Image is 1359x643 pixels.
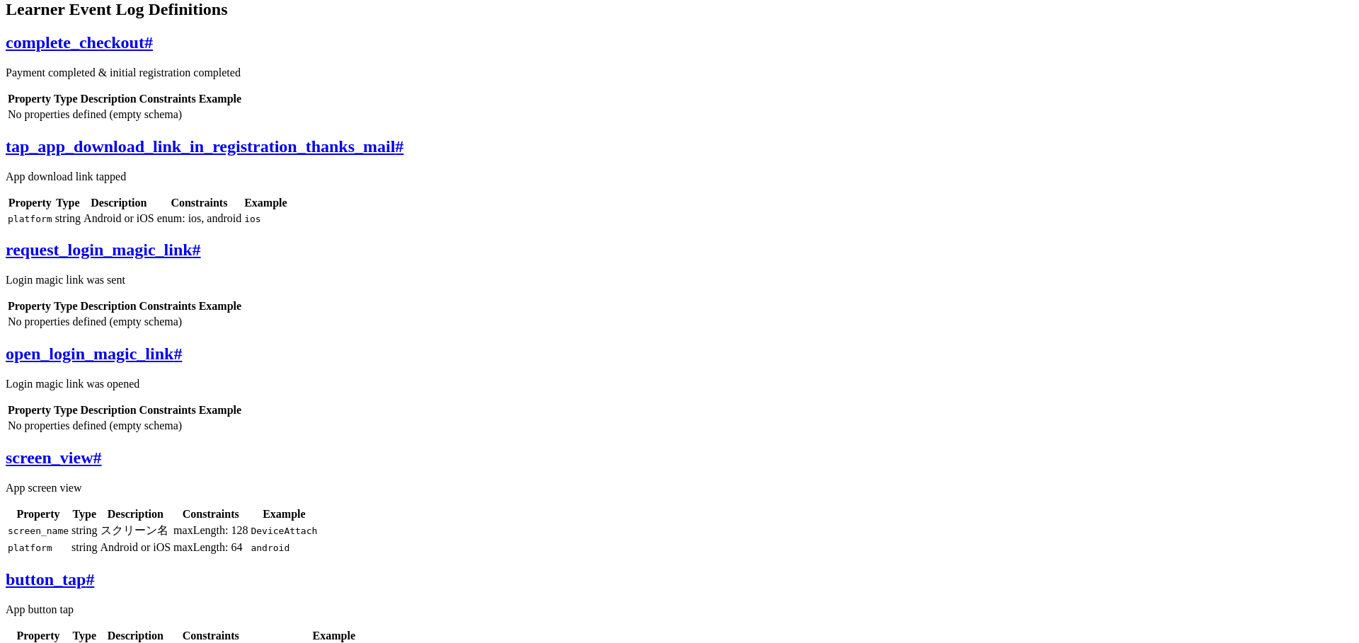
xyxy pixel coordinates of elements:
span: # [395,137,403,156]
th: Example [198,92,242,106]
code: android [251,543,289,553]
th: Type [53,403,78,417]
span: # [173,344,182,363]
p: App button tap [6,603,1353,616]
p: App download link tapped [6,170,1353,183]
th: Example [250,507,318,521]
span: # [193,241,201,259]
span: maxLength: 128 [173,524,248,536]
span: # [86,570,94,589]
span: スクリーン名 [101,524,168,536]
th: Description [80,92,137,106]
a: complete_checkout# [6,33,153,52]
th: Example [198,299,242,313]
a: button_tap# [6,570,94,589]
th: Example [243,196,287,210]
th: Property [7,629,69,643]
span: Android or iOS [101,541,171,553]
span: # [144,33,153,52]
p: App screen view [6,482,1353,494]
th: Property [7,196,53,210]
th: Type [71,507,98,521]
a: open_login_magic_link# [6,344,182,363]
span: string [71,541,97,553]
th: Description [100,629,172,643]
span: # [93,448,102,467]
th: Constraints [139,92,197,106]
th: Constraints [139,299,197,313]
th: Type [53,92,78,106]
td: No properties defined (empty schema) [7,108,242,122]
th: Example [198,403,242,417]
th: Description [80,403,137,417]
th: Constraints [156,196,243,210]
a: request_login_magic_link# [6,241,201,259]
a: tap_app_download_link_in_registration_thanks_mail# [6,137,403,156]
th: Property [7,299,52,313]
span: string [55,212,81,224]
td: No properties defined (empty schema) [7,315,242,329]
span: enum: ios, android [157,212,242,224]
th: Property [7,403,52,417]
th: Description [83,196,155,210]
code: platform [8,214,52,224]
th: Constraints [173,507,248,521]
th: Type [53,299,78,313]
code: screen_name [8,526,69,536]
code: DeviceAttach [251,526,317,536]
th: Property [7,507,69,521]
th: Example [250,629,418,643]
a: screen_view# [6,448,102,467]
th: Type [55,196,81,210]
th: Constraints [173,629,248,643]
th: Property [7,92,52,106]
th: Description [100,507,172,521]
code: ios [244,214,260,224]
span: string [71,524,97,536]
span: Android or iOS [84,212,154,224]
code: platform [8,543,52,553]
span: maxLength: 64 [173,541,242,553]
p: Payment completed & initial registration completed [6,66,1353,79]
th: Type [71,629,98,643]
th: Constraints [139,403,197,417]
th: Description [80,299,137,313]
td: No properties defined (empty schema) [7,419,242,433]
p: Login magic link was opened [6,378,1353,390]
p: Login magic link was sent [6,274,1353,286]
